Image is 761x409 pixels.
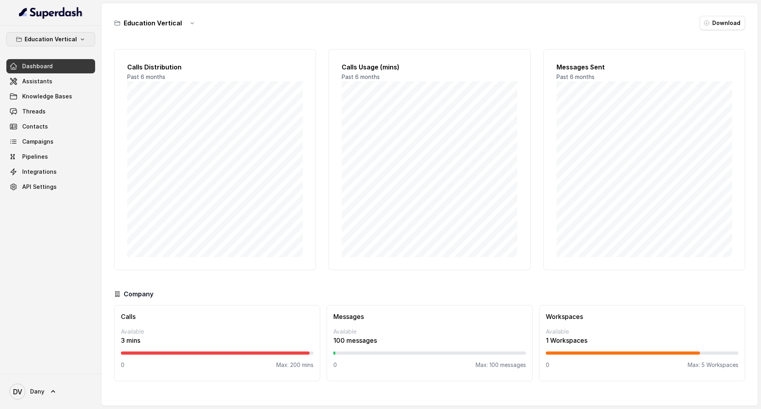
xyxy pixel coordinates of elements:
span: Past 6 months [556,73,595,80]
h2: Messages Sent [556,62,732,72]
a: Knowledge Bases [6,89,95,104]
p: Education Vertical [25,35,77,44]
h3: Workspaces [546,312,738,321]
a: Integrations [6,165,95,179]
span: Past 6 months [127,73,165,80]
span: Threads [22,108,46,115]
h3: Calls [121,312,314,321]
a: Threads [6,104,95,119]
p: Available [333,328,526,336]
a: Pipelines [6,150,95,164]
button: Download [700,16,745,30]
p: 0 [333,361,337,369]
a: Campaigns [6,134,95,149]
span: Past 6 months [342,73,380,80]
p: Available [546,328,738,336]
h3: Company [124,289,153,299]
a: Assistants [6,74,95,88]
span: Integrations [22,168,57,176]
p: 1 Workspaces [546,336,738,345]
img: light.svg [19,6,83,19]
span: Dashboard [22,62,53,70]
a: Contacts [6,119,95,134]
span: Contacts [22,123,48,131]
p: 100 messages [333,336,526,345]
p: 3 mins [121,336,314,345]
span: Assistants [22,77,52,85]
p: 0 [121,361,124,369]
span: Dany [30,388,44,396]
button: Education Vertical [6,32,95,46]
p: Available [121,328,314,336]
a: Dany [6,380,95,403]
span: API Settings [22,183,57,191]
h2: Calls Distribution [127,62,303,72]
a: Dashboard [6,59,95,73]
h2: Calls Usage (mins) [342,62,517,72]
span: Knowledge Bases [22,92,72,100]
p: Max: 100 messages [476,361,526,369]
span: Campaigns [22,138,54,146]
a: API Settings [6,180,95,194]
h3: Education Vertical [124,18,182,28]
span: Pipelines [22,153,48,161]
p: 0 [546,361,549,369]
text: DV [13,388,22,396]
p: Max: 200 mins [276,361,314,369]
h3: Messages [333,312,526,321]
p: Max: 5 Workspaces [688,361,738,369]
